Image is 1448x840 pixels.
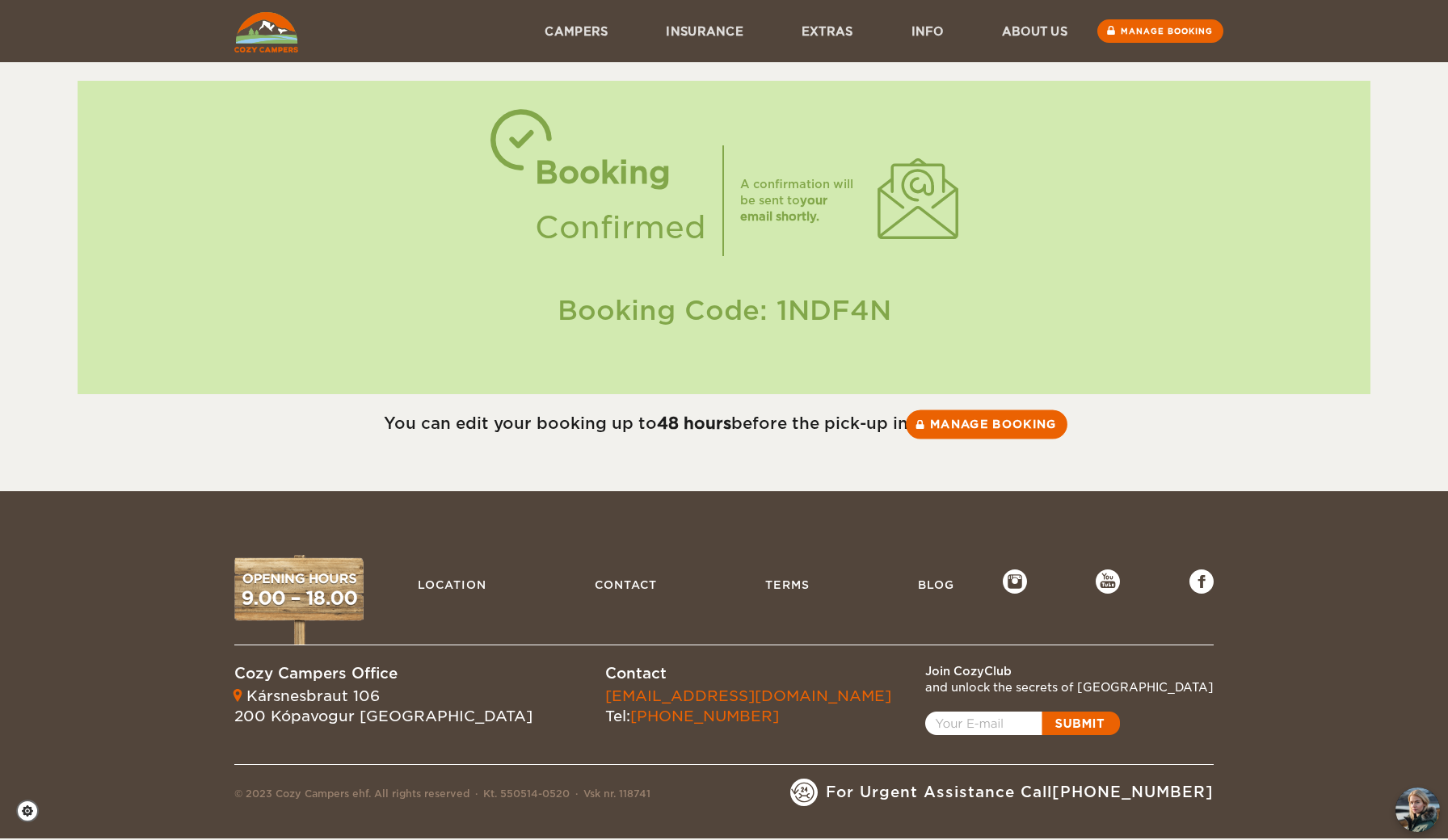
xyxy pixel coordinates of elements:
[234,12,298,52] img: Cozy Campers
[605,686,891,727] div: Tel:
[925,663,1214,679] div: Join CozyClub
[630,708,779,724] a: [PHONE_NUMBER]
[657,414,731,433] strong: 48 hours
[1052,783,1214,800] a: [PHONE_NUMBER]
[535,200,706,255] div: Confirmed
[1097,19,1223,43] a: Manage booking
[234,663,532,684] div: Cozy Campers Office
[910,569,962,600] a: Blog
[925,712,1120,735] a: Open popup
[1395,787,1440,832] button: chat-button
[1395,787,1440,832] img: Freyja at Cozy Campers
[16,800,49,822] a: Cookie settings
[234,686,532,727] div: Kársnesbraut 106 200 Kópavogur [GEOGRAPHIC_DATA]
[740,176,861,225] div: A confirmation will be sent to
[94,292,1354,330] div: Booking Code: 1NDF4N
[234,787,650,806] div: © 2023 Cozy Campers ehf. All rights reserved Kt. 550514-0520 Vsk nr. 118741
[757,569,818,600] a: Terms
[906,409,1067,439] a: Manage booking
[605,663,891,684] div: Contact
[410,569,495,600] a: Location
[535,145,706,200] div: Booking
[587,569,665,600] a: Contact
[925,679,1214,695] div: and unlock the secrets of [GEOGRAPHIC_DATA]
[826,782,1214,803] span: For Urgent Assistance Call
[605,687,891,704] a: [EMAIL_ADDRESS][DOMAIN_NAME]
